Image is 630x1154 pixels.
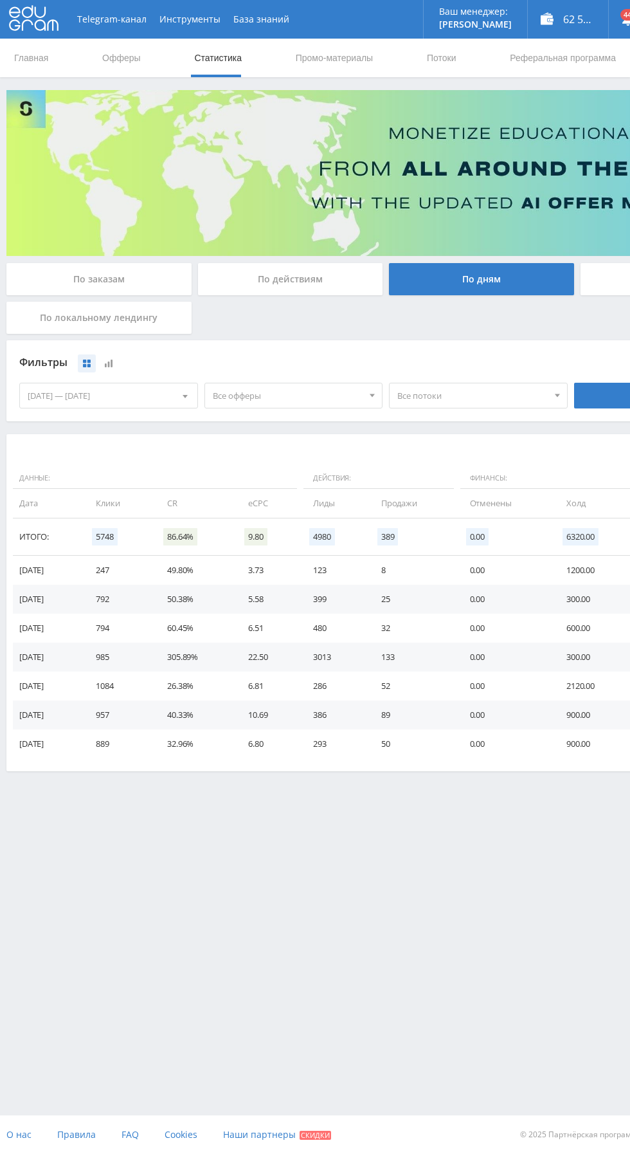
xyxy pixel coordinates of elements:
[13,672,83,701] td: [DATE]
[294,39,374,77] a: Промо-материалы
[83,729,154,758] td: 889
[6,263,192,295] div: По заказам
[101,39,142,77] a: Офферы
[300,556,368,585] td: 123
[457,643,553,672] td: 0.00
[154,556,235,585] td: 49.80%
[83,585,154,614] td: 792
[13,614,83,643] td: [DATE]
[300,729,368,758] td: 293
[163,528,197,545] span: 86.64%
[235,672,300,701] td: 6.81
[13,729,83,758] td: [DATE]
[439,6,512,17] p: Ваш менеджер:
[244,528,267,545] span: 9.80
[83,643,154,672] td: 985
[57,1128,96,1140] span: Правила
[457,585,553,614] td: 0.00
[154,729,235,758] td: 32.96%
[300,614,368,643] td: 480
[198,263,383,295] div: По действиям
[235,585,300,614] td: 5.58
[457,701,553,729] td: 0.00
[193,39,243,77] a: Статистика
[57,1115,96,1154] a: Правила
[165,1128,197,1140] span: Cookies
[457,556,553,585] td: 0.00
[235,614,300,643] td: 6.51
[83,672,154,701] td: 1084
[368,701,457,729] td: 89
[19,353,568,372] div: Фильтры
[309,528,334,545] span: 4980
[562,528,598,545] span: 6320.00
[83,614,154,643] td: 794
[13,556,83,585] td: [DATE]
[466,528,489,545] span: 0.00
[122,1128,139,1140] span: FAQ
[303,468,453,490] span: Действия:
[457,672,553,701] td: 0.00
[300,701,368,729] td: 386
[154,672,235,701] td: 26.38%
[235,729,300,758] td: 6.80
[377,528,399,545] span: 389
[122,1115,139,1154] a: FAQ
[13,518,83,556] td: Итого:
[457,614,553,643] td: 0.00
[6,1128,32,1140] span: О нас
[300,585,368,614] td: 399
[439,19,512,30] p: [PERSON_NAME]
[83,489,154,518] td: Клики
[83,701,154,729] td: 957
[154,614,235,643] td: 60.45%
[368,556,457,585] td: 8
[13,585,83,614] td: [DATE]
[300,643,368,672] td: 3013
[223,1115,331,1154] a: Наши партнеры Скидки
[154,701,235,729] td: 40.33%
[13,39,50,77] a: Главная
[509,39,617,77] a: Реферальная программа
[426,39,458,77] a: Потоки
[6,1115,32,1154] a: О нас
[368,614,457,643] td: 32
[13,489,83,518] td: Дата
[235,556,300,585] td: 3.73
[165,1115,197,1154] a: Cookies
[83,556,154,585] td: 247
[235,489,300,518] td: eCPC
[300,672,368,701] td: 286
[457,489,553,518] td: Отменены
[154,585,235,614] td: 50.38%
[368,489,457,518] td: Продажи
[13,701,83,729] td: [DATE]
[154,643,235,672] td: 305.89%
[13,643,83,672] td: [DATE]
[300,1131,331,1140] span: Скидки
[92,528,117,545] span: 5748
[368,585,457,614] td: 25
[235,701,300,729] td: 10.69
[213,383,363,408] span: Все офферы
[368,672,457,701] td: 52
[457,729,553,758] td: 0.00
[13,468,297,490] span: Данные:
[235,643,300,672] td: 22.50
[389,263,574,295] div: По дням
[397,383,548,408] span: Все потоки
[300,489,368,518] td: Лиды
[368,729,457,758] td: 50
[368,643,457,672] td: 133
[223,1128,296,1140] span: Наши партнеры
[6,302,192,334] div: По локальному лендингу
[154,489,235,518] td: CR
[20,383,197,408] div: [DATE] — [DATE]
